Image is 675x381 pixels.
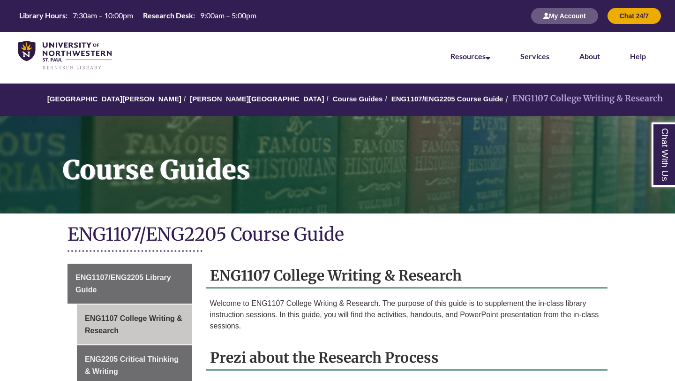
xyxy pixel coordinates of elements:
[139,10,196,21] th: Research Desk:
[391,95,503,103] a: ENG1107/ENG2205 Course Guide
[15,10,69,21] th: Library Hours:
[75,274,171,294] span: ENG1107/ENG2205 Library Guide
[67,223,607,248] h1: ENG1107/ENG2205 Course Guide
[520,52,549,61] a: Services
[206,264,608,289] h2: ENG1107 College Writing & Research
[77,305,192,344] a: ENG1107 College Writing & Research
[67,264,192,304] a: ENG1107/ENG2205 Library Guide
[47,95,181,103] a: [GEOGRAPHIC_DATA][PERSON_NAME]
[15,10,260,21] table: Hours Today
[190,95,324,103] a: [PERSON_NAME][GEOGRAPHIC_DATA]
[333,95,383,103] a: Course Guides
[531,8,598,24] button: My Account
[607,12,661,20] a: Chat 24/7
[210,298,604,332] p: Welcome to ENG1107 College Writing & Research. The purpose of this guide is to supplement the in-...
[503,92,663,106] li: ENG1107 College Writing & Research
[450,52,490,61] a: Resources
[531,12,598,20] a: My Account
[73,11,133,20] span: 7:30am – 10:00pm
[206,346,608,371] h2: Prezi about the Research Process
[52,116,675,201] h1: Course Guides
[18,41,112,70] img: UNWSP Library Logo
[15,10,260,22] a: Hours Today
[607,8,661,24] button: Chat 24/7
[200,11,256,20] span: 9:00am – 5:00pm
[630,52,646,61] a: Help
[579,52,600,61] a: About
